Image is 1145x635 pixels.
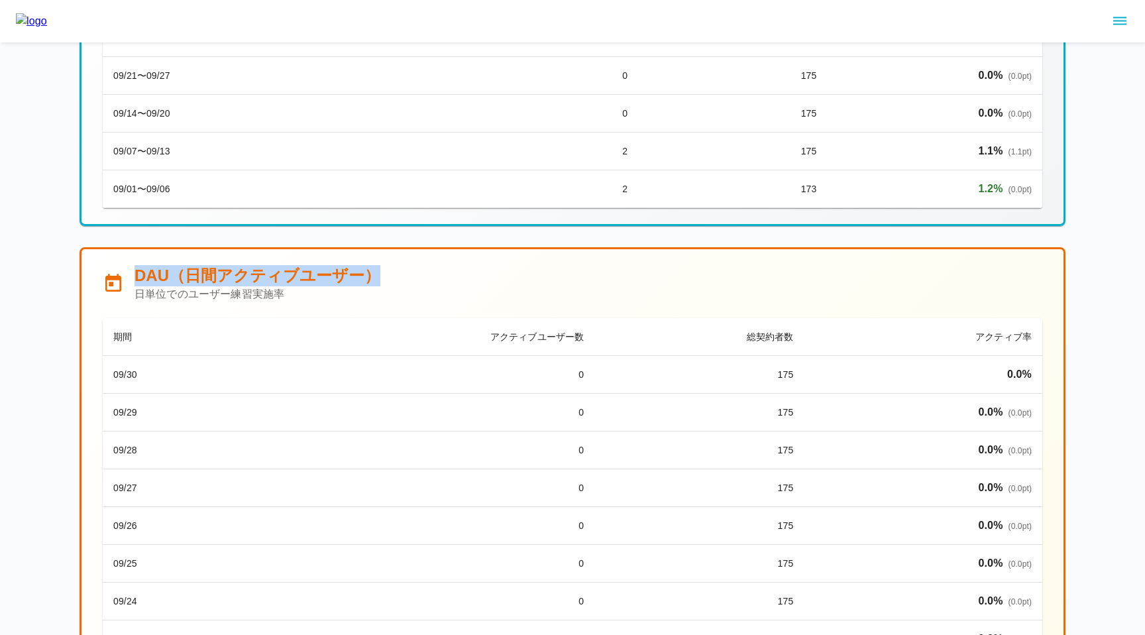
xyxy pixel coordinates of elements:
[135,286,380,302] p: 日単位でのユーザー練習実施率
[241,545,595,583] td: 0
[594,432,804,469] td: 175
[103,356,241,394] td: 09/30
[838,105,1032,121] p: 前回比: 0.0%ポイント
[135,265,380,286] h5: DAU（日間アクティブユーザー）
[103,95,319,133] td: 09/14〜09/20
[103,57,319,95] td: 09/21〜09/27
[241,507,595,545] td: 0
[638,95,827,133] td: 175
[241,318,595,356] th: アクティブユーザー数
[594,394,804,432] td: 175
[814,404,1032,420] p: 前回比: 0.0%ポイント
[638,170,827,208] td: 173
[103,133,319,170] td: 09/07〜09/13
[594,356,804,394] td: 175
[594,469,804,507] td: 175
[1009,147,1032,156] span: ( 1.1 pt)
[1009,484,1032,493] span: ( 0.0 pt)
[1009,185,1032,194] span: ( 0.0 pt)
[838,68,1032,84] p: 前回比: 0.0%ポイント
[804,318,1042,356] th: アクティブ率
[1009,72,1032,81] span: ( 0.0 pt)
[838,143,1032,159] p: 前回比: 1.1%ポイント
[103,394,241,432] td: 09/29
[241,356,595,394] td: 0
[103,432,241,469] td: 09/28
[319,95,639,133] td: 0
[103,170,319,208] td: 09/01〜09/06
[16,13,47,29] img: logo
[814,555,1032,571] p: 前回比: 0.0%ポイント
[241,469,595,507] td: 0
[103,469,241,507] td: 09/27
[814,480,1032,496] p: 前回比: 0.0%ポイント
[814,593,1032,609] p: 前回比: 0.0%ポイント
[1009,597,1032,606] span: ( 0.0 pt)
[594,545,804,583] td: 175
[103,318,241,356] th: 期間
[241,432,595,469] td: 0
[241,394,595,432] td: 0
[814,442,1032,458] p: 前回比: 0.0%ポイント
[1009,559,1032,569] span: ( 0.0 pt)
[1009,446,1032,455] span: ( 0.0 pt)
[594,318,804,356] th: 総契約者数
[638,133,827,170] td: 175
[1009,522,1032,531] span: ( 0.0 pt)
[814,518,1032,534] p: 前回比: 0.0%ポイント
[1109,10,1131,32] button: sidemenu
[594,507,804,545] td: 175
[814,367,1032,382] p: 初回データ
[638,57,827,95] td: 175
[241,583,595,620] td: 0
[103,583,241,620] td: 09/24
[103,545,241,583] td: 09/25
[838,181,1032,197] p: 前回比: 0.0%ポイント
[594,583,804,620] td: 175
[1009,408,1032,418] span: ( 0.0 pt)
[1009,109,1032,119] span: ( 0.0 pt)
[319,133,639,170] td: 2
[319,170,639,208] td: 2
[319,57,639,95] td: 0
[103,507,241,545] td: 09/26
